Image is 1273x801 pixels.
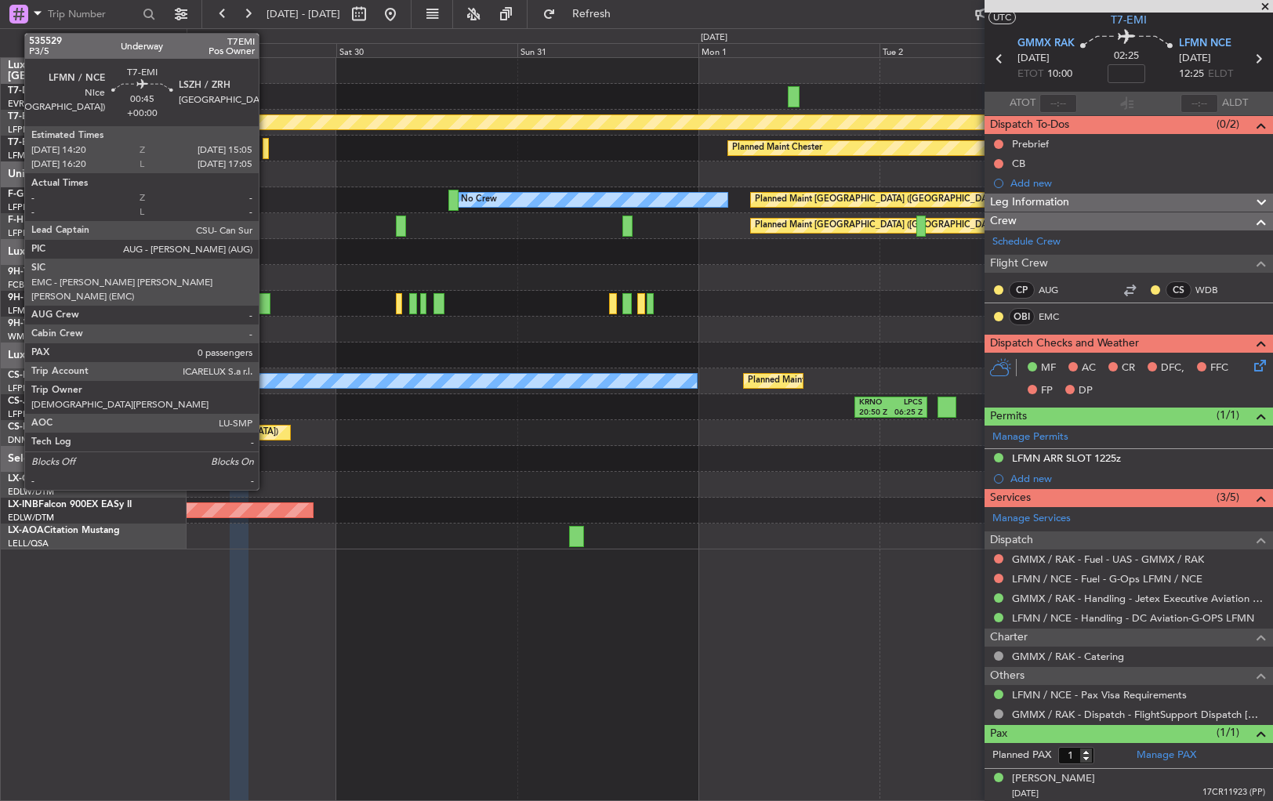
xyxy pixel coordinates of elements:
a: LFPB/LBG [8,201,49,213]
span: (1/1) [1217,724,1239,741]
div: Tue 2 [879,43,1061,57]
a: CS-DOUGlobal 6500 [8,371,98,380]
span: Dispatch Checks and Weather [990,335,1139,353]
span: Pax [990,725,1007,743]
span: ELDT [1208,67,1233,82]
span: All Aircraft [41,38,165,49]
span: Others [990,667,1025,685]
span: (0/2) [1217,116,1239,132]
button: All Aircraft [17,31,170,56]
span: Dispatch [990,531,1033,549]
label: Planned PAX [992,748,1051,763]
a: T7-EMIHawker 900XP [8,138,103,147]
a: EDLW/DTM [8,486,54,498]
a: 9H-YAAGlobal 5000 [8,267,96,277]
div: [DATE] [190,31,216,45]
span: GMMX RAK [1017,36,1075,52]
span: 9H-VSLK [8,319,46,328]
span: ALDT [1222,96,1248,111]
a: LFPB/LBG [8,227,49,239]
div: KRNO [859,397,890,408]
a: T7-DYNChallenger 604 [8,86,111,96]
div: Planned Maint [GEOGRAPHIC_DATA] ([GEOGRAPHIC_DATA]) [755,214,1002,237]
span: [DATE] [1012,788,1039,799]
a: Manage Services [992,511,1071,527]
span: 02:25 [1114,49,1139,64]
div: [PERSON_NAME] [1012,771,1095,787]
div: CB [1012,157,1025,170]
div: Add new [1010,176,1265,190]
div: Fri 29 [155,43,336,57]
input: Trip Number [48,2,138,26]
a: LFPB/LBG [8,124,49,136]
div: Planned Maint Chester [732,136,822,160]
div: CP [1009,281,1035,299]
span: Charter [990,629,1028,647]
a: T7-EAGLFalcon 8X [8,112,89,121]
a: Schedule Crew [992,234,1061,250]
a: EMC [1039,310,1074,324]
span: FFC [1210,361,1228,376]
span: Leg Information [990,194,1069,212]
span: F-HECD [8,216,42,225]
a: LFMD/CEQ [8,305,53,317]
span: F-GPNJ [8,190,42,199]
span: T7-EMI [8,138,38,147]
a: Manage PAX [1137,748,1196,763]
div: Sun 31 [517,43,698,57]
div: CS [1166,281,1191,299]
a: LX-GBHFalcon 7X [8,474,85,484]
div: Mon 1 [698,43,879,57]
span: T7-EAGL [8,112,46,121]
span: Refresh [559,9,625,20]
span: MF [1041,361,1056,376]
div: No Crew [461,188,497,212]
span: Dispatch To-Dos [990,116,1069,134]
a: LFPB/LBG [8,382,49,394]
span: (3/5) [1217,489,1239,506]
span: CS-JHH [8,397,42,406]
span: ETOT [1017,67,1043,82]
div: OBI [1009,308,1035,325]
span: 10:00 [1047,67,1072,82]
button: UTC [988,10,1016,24]
span: (1/1) [1217,407,1239,423]
div: [DATE] [701,31,727,45]
a: 9H-VSLKFalcon 7X [8,319,89,328]
div: Planned Maint [GEOGRAPHIC_DATA] ([GEOGRAPHIC_DATA]) [755,188,1002,212]
a: CS-JHHGlobal 6000 [8,397,95,406]
a: Manage Permits [992,429,1068,445]
span: CS-RRC [8,422,42,432]
a: LX-AOACitation Mustang [8,526,120,535]
span: 9H-YAA [8,267,43,277]
span: Flight Crew [990,255,1048,273]
a: WMSA/SZB [8,331,54,343]
a: GMMX / RAK - Dispatch - FlightSupport Dispatch [GEOGRAPHIC_DATA] [1012,708,1265,721]
span: LFMN NCE [1179,36,1231,52]
span: T7-DYN [8,86,43,96]
a: LFMN / NCE - Fuel - G-Ops LFMN / NCE [1012,572,1202,585]
span: [DATE] - [DATE] [267,7,340,21]
span: FP [1041,383,1053,399]
span: AC [1082,361,1096,376]
span: 17CR11923 (PP) [1202,786,1265,799]
div: 20:50 Z [859,408,890,419]
span: DP [1079,383,1093,399]
span: 9H-LPZ [8,293,39,303]
span: [DATE] [1179,51,1211,67]
a: DNMM/LOS [8,434,56,446]
span: CS-DOU [8,371,45,380]
a: EVRA/RIX [8,98,47,110]
span: ATOT [1010,96,1035,111]
a: F-HECDFalcon 7X [8,216,85,225]
a: F-GPNJFalcon 900EX [8,190,101,199]
a: FCBB/BZV [8,279,49,291]
span: CR [1122,361,1135,376]
a: 9H-LPZLegacy 500 [8,293,89,303]
a: EDLW/DTM [8,512,54,524]
a: GMMX / RAK - Fuel - UAS - GMMX / RAK [1012,553,1204,566]
a: GMMX / RAK - Catering [1012,650,1124,663]
span: DFC, [1161,361,1184,376]
span: Services [990,489,1031,507]
div: Sat 30 [336,43,517,57]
